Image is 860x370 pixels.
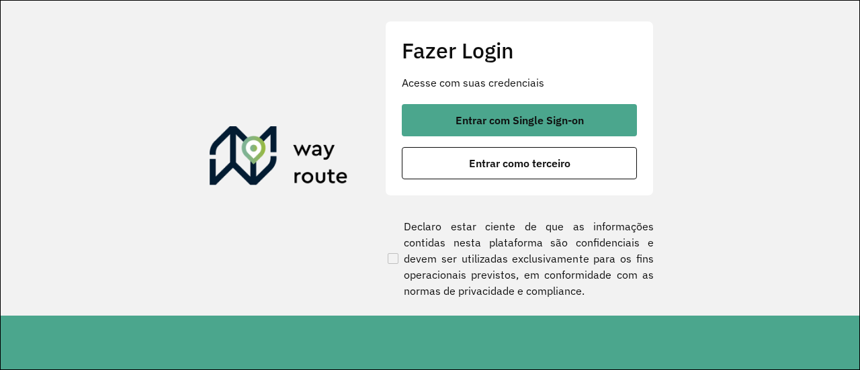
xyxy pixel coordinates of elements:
p: Acesse com suas credenciais [402,75,637,91]
img: Roteirizador AmbevTech [210,126,348,191]
button: button [402,147,637,179]
button: button [402,104,637,136]
span: Entrar com Single Sign-on [456,115,584,126]
h2: Fazer Login [402,38,637,63]
label: Declaro estar ciente de que as informações contidas nesta plataforma são confidenciais e devem se... [385,218,654,299]
span: Entrar como terceiro [469,158,570,169]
